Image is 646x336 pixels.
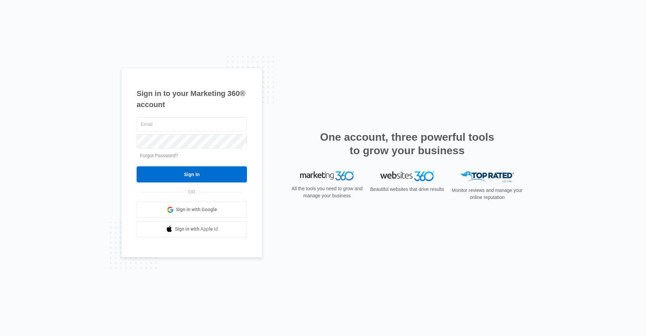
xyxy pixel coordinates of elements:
[137,117,247,131] input: Email
[300,171,354,181] img: Marketing 360
[137,88,247,110] h1: Sign in to your Marketing 360® account
[380,171,434,181] img: Websites 360
[289,185,365,199] p: All the tools you need to grow and manage your business
[184,189,200,196] span: OR
[450,187,525,201] p: Monitor reviews and manage your online reputation
[137,221,247,237] a: Sign in with Apple Id
[318,130,496,157] h2: One account, three powerful tools to grow your business
[137,202,247,218] a: Sign in with Google
[137,166,247,182] input: Sign In
[175,226,218,233] span: Sign in with Apple Id
[140,153,178,158] a: Forgot Password?
[369,186,445,193] p: Beautiful websites that drive results
[176,206,217,213] span: Sign in with Google
[460,171,514,182] img: Top Rated Local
